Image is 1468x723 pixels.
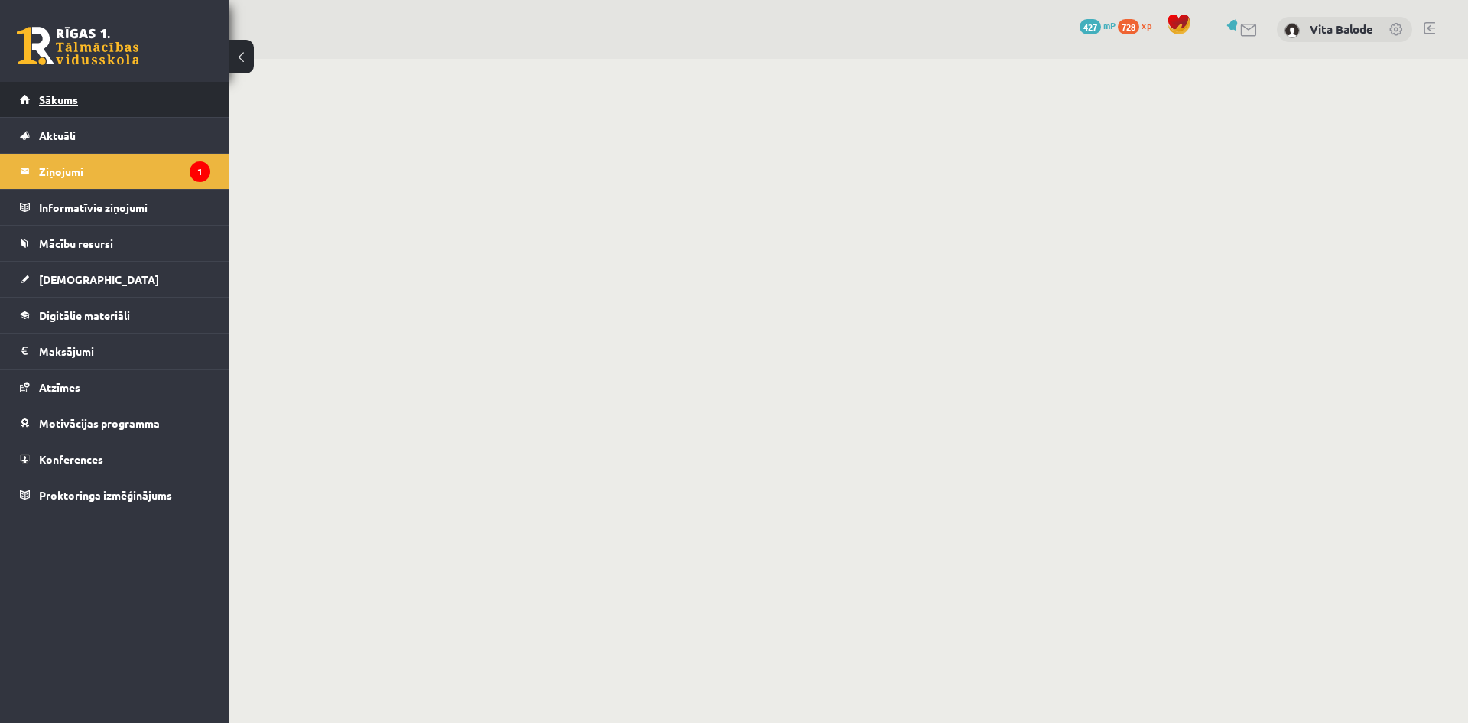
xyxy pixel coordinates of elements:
a: Vita Balode [1310,21,1373,37]
a: 427 mP [1080,19,1116,31]
a: Ziņojumi1 [20,154,210,189]
a: Mācību resursi [20,226,210,261]
span: mP [1103,19,1116,31]
span: Digitālie materiāli [39,308,130,322]
span: Atzīmes [39,380,80,394]
a: Motivācijas programma [20,405,210,441]
a: Atzīmes [20,370,210,405]
a: Informatīvie ziņojumi [20,190,210,225]
span: xp [1142,19,1151,31]
a: [DEMOGRAPHIC_DATA] [20,262,210,297]
a: Digitālie materiāli [20,298,210,333]
span: Motivācijas programma [39,416,160,430]
i: 1 [190,161,210,182]
span: Sākums [39,93,78,106]
a: Rīgas 1. Tālmācības vidusskola [17,27,139,65]
img: Vita Balode [1284,23,1300,38]
a: Proktoringa izmēģinājums [20,477,210,513]
a: Maksājumi [20,334,210,369]
span: 427 [1080,19,1101,34]
legend: Informatīvie ziņojumi [39,190,210,225]
span: 728 [1118,19,1139,34]
span: Mācību resursi [39,236,113,250]
legend: Ziņojumi [39,154,210,189]
a: Sākums [20,82,210,117]
span: Konferences [39,452,103,466]
a: Konferences [20,441,210,477]
a: Aktuāli [20,118,210,153]
legend: Maksājumi [39,334,210,369]
span: Aktuāli [39,129,76,142]
span: Proktoringa izmēģinājums [39,488,172,502]
span: [DEMOGRAPHIC_DATA] [39,272,159,286]
a: 728 xp [1118,19,1159,31]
